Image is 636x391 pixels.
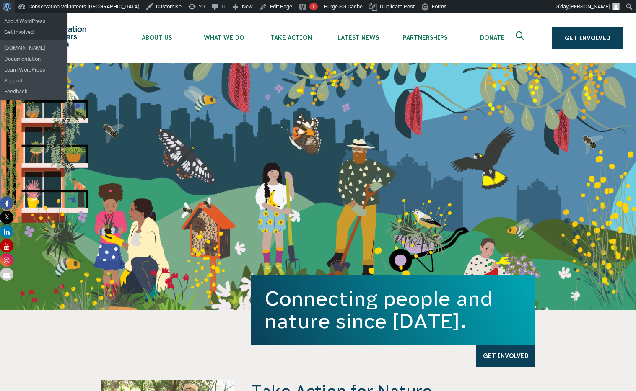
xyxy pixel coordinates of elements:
[123,34,190,41] span: About Us
[516,31,526,45] span: Expand search box
[476,345,535,367] a: Get Involved
[190,34,257,41] span: What We Do
[257,34,324,41] span: Take Action
[190,13,257,63] li: What We Do
[265,287,522,332] h1: Connecting people and nature since [DATE].
[123,13,190,63] li: About Us
[392,34,459,41] span: Partnerships
[459,34,526,41] span: Donate
[312,3,315,10] span: 1
[511,28,531,48] button: Expand search box Close search box
[324,34,392,41] span: Latest News
[257,13,324,63] li: Take Action
[569,3,610,10] span: [PERSON_NAME]
[552,27,623,49] a: Get Involved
